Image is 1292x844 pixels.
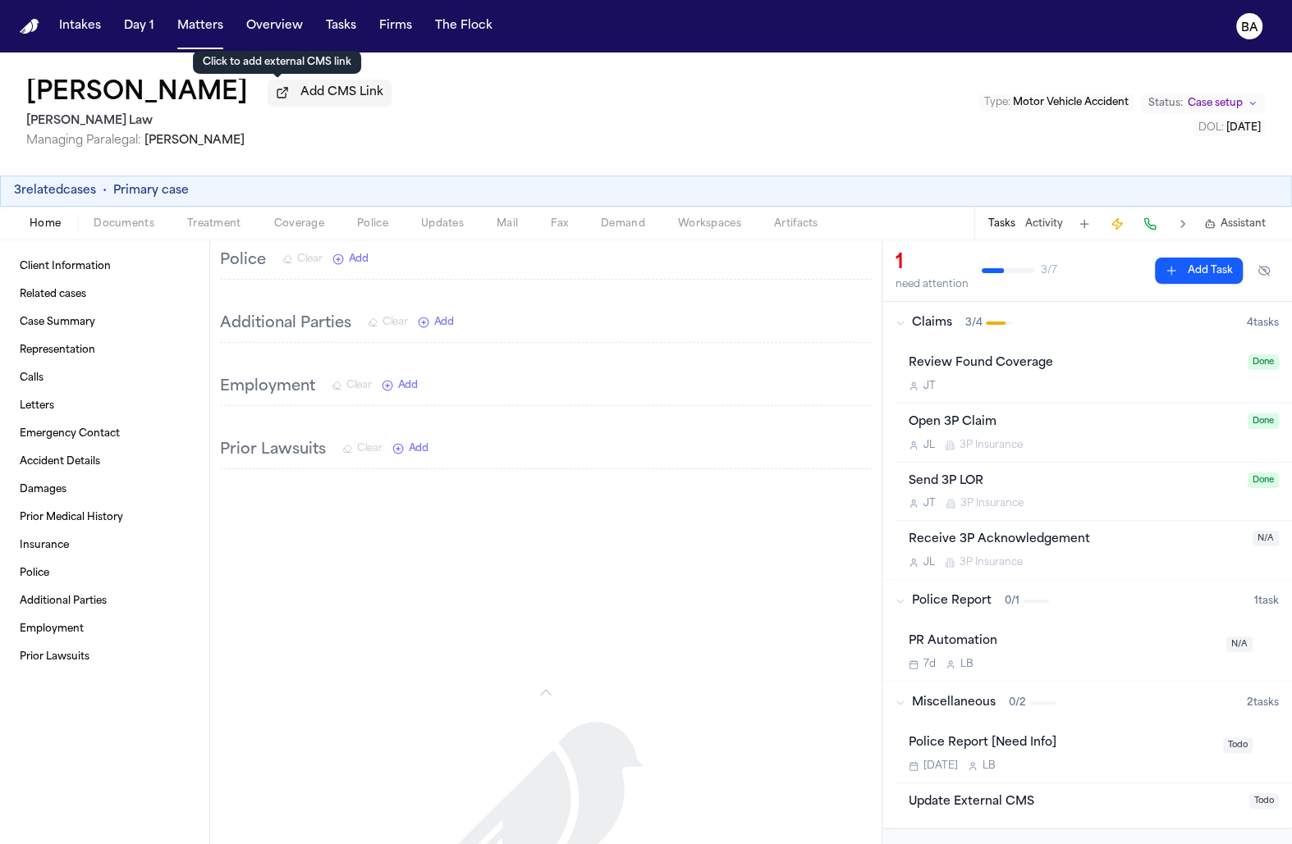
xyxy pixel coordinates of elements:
button: The Flock [428,11,499,41]
h1: [PERSON_NAME] [26,79,248,108]
span: J L [923,439,935,452]
a: Police [13,560,196,586]
div: Receive 3P Acknowledgement [909,531,1243,550]
button: Add Task [1073,212,1096,235]
button: Make a Call [1139,212,1161,235]
span: Miscellaneous [912,695,996,711]
span: Add CMS Link [300,84,383,101]
span: 0 / 1 [1005,595,1019,608]
button: Hide completed tasks (⌘⇧H) [1249,258,1279,284]
span: Workspaces [678,217,741,230]
span: J L [923,556,935,569]
div: Open 3P Claim [909,413,1238,432]
span: Motor Vehicle Accident [1013,98,1129,107]
a: Intakes [53,11,108,41]
h3: Additional Parties [220,313,351,335]
button: Add New [418,316,454,329]
span: Case setup [1188,97,1243,110]
span: 4 task s [1247,317,1279,330]
button: Assistant [1204,217,1266,230]
a: Calls [13,365,196,391]
span: J T [923,380,936,393]
span: Coverage [274,217,324,230]
div: Open task: Review Found Coverage [896,344,1292,404]
button: 3relatedcases [14,183,96,199]
span: [DATE] [923,760,958,773]
span: Artifacts [774,217,818,230]
a: Emergency Contact [13,421,196,447]
span: Demand [601,217,645,230]
button: Day 1 [117,11,161,41]
span: DOL : [1198,123,1224,133]
div: Open task: Police Report [Need Info] [896,724,1292,783]
span: Add [434,316,454,329]
span: Police [357,217,388,230]
button: Tasks [319,11,363,41]
span: 3P Insurance [960,497,1024,510]
div: need attention [896,278,969,291]
span: Type : [984,98,1010,107]
span: N/A [1253,531,1279,546]
span: • [103,183,107,199]
h3: Employment [220,376,315,399]
a: Prior Lawsuits [13,644,196,670]
button: Edit matter name [26,79,248,108]
button: Matters [171,11,230,41]
button: Edit Type: Motor Vehicle Accident [979,94,1134,111]
button: Clear Prior Lawsuits [342,442,383,455]
a: Home [20,19,39,34]
span: Clear [346,379,372,392]
div: Update External CMS [909,793,1239,812]
span: Fax [551,217,568,230]
div: Open task: Open 3P Claim [896,404,1292,463]
button: Add Task [1155,258,1243,284]
span: J T [923,497,936,510]
span: Add [409,442,428,455]
span: 1 task [1254,595,1279,608]
button: Create Immediate Task [1106,212,1129,235]
span: Claims [912,315,952,331]
span: Clear [383,316,408,329]
span: L B [983,760,996,773]
span: Home [30,217,61,230]
div: Open task: Receive 3P Acknowledgement [896,521,1292,579]
span: 2 task s [1247,696,1279,709]
button: Activity [1025,217,1063,230]
div: Review Found Coverage [909,354,1238,373]
a: Client Information [13,253,196,280]
span: Add [349,253,369,266]
span: L B [960,658,974,671]
a: Prior Medical History [13,504,196,531]
span: Treatment [187,217,241,230]
span: 3P Insurance [960,556,1023,569]
button: Overview [240,11,309,41]
div: Send 3P LOR [909,472,1238,491]
span: Done [1248,472,1279,488]
a: Representation [13,337,196,363]
span: Managing Paralegal: [26,135,141,147]
span: Mail [497,217,518,230]
button: Change status from Case setup [1140,94,1266,113]
span: Clear [297,253,323,266]
a: Employment [13,616,196,642]
img: Finch Logo [20,19,39,34]
span: 7d [923,658,936,671]
div: Open task: Update External CMS [896,783,1292,828]
span: Todo [1249,793,1279,809]
span: Police Report [912,593,992,609]
span: 3 / 4 [965,317,983,330]
button: Add New [392,442,428,455]
span: N/A [1226,636,1253,652]
a: Damages [13,477,196,503]
span: Updates [421,217,464,230]
span: Documents [94,217,154,230]
a: Firms [373,11,419,41]
button: Clear Additional Parties [368,316,408,329]
span: Clear [357,442,383,455]
span: Primary case [113,183,189,199]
